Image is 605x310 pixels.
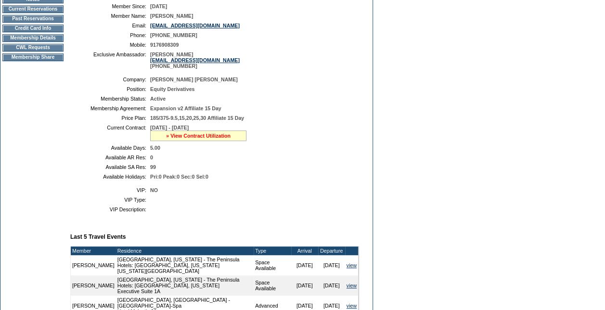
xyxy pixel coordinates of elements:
span: NO [150,187,158,193]
td: Available AR Res: [74,155,146,160]
span: [PERSON_NAME] [PHONE_NUMBER] [150,52,240,69]
td: Phone: [74,32,146,38]
td: [GEOGRAPHIC_DATA], [US_STATE] - The Peninsula Hotels: [GEOGRAPHIC_DATA], [US_STATE] Executive Sui... [116,275,254,296]
td: CWL Requests [2,44,64,52]
span: Pri:0 Peak:0 Sec:0 Sel:0 [150,174,208,180]
td: Current Reservations [2,5,64,13]
span: [PERSON_NAME] [150,13,193,19]
a: [EMAIL_ADDRESS][DOMAIN_NAME] [150,23,240,28]
span: [PHONE_NUMBER] [150,32,197,38]
span: 9176908309 [150,42,179,48]
td: VIP Type: [74,197,146,203]
td: Past Reservations [2,15,64,23]
a: » View Contract Utilization [166,133,231,139]
span: 185/375-9.5,15,20,25,30 Affiliate 15 Day [150,115,244,121]
b: Last 5 Travel Events [70,233,126,240]
td: [DATE] [291,255,318,275]
a: view [347,303,357,309]
td: Membership Status: [74,96,146,102]
span: [DATE] - [DATE] [150,125,189,130]
td: Exclusive Ambassador: [74,52,146,69]
a: view [347,262,357,268]
td: Available Holidays: [74,174,146,180]
span: Active [150,96,166,102]
td: Position: [74,86,146,92]
td: Membership Share [2,53,64,61]
td: VIP: [74,187,146,193]
td: Member [71,246,116,255]
td: Mobile: [74,42,146,48]
span: [PERSON_NAME] [PERSON_NAME] [150,77,238,82]
td: Membership Agreement: [74,105,146,111]
td: Price Plan: [74,115,146,121]
td: Departure [318,246,345,255]
td: [PERSON_NAME] [71,275,116,296]
td: [DATE] [318,275,345,296]
span: Expansion v2 Affiliate 15 Day [150,105,221,111]
td: Residence [116,246,254,255]
span: 5.00 [150,145,160,151]
span: 0 [150,155,153,160]
span: 99 [150,164,156,170]
td: [DATE] [318,255,345,275]
td: Credit Card Info [2,25,64,32]
a: view [347,283,357,288]
td: Space Available [254,255,291,275]
td: Membership Details [2,34,64,42]
td: Space Available [254,275,291,296]
td: Available SA Res: [74,164,146,170]
td: Email: [74,23,146,28]
span: [DATE] [150,3,167,9]
td: Current Contract: [74,125,146,141]
a: [EMAIL_ADDRESS][DOMAIN_NAME] [150,57,240,63]
span: Equity Derivatives [150,86,194,92]
td: VIP Description: [74,207,146,212]
td: Type [254,246,291,255]
td: [PERSON_NAME] [71,255,116,275]
td: Company: [74,77,146,82]
td: Available Days: [74,145,146,151]
td: Arrival [291,246,318,255]
td: [DATE] [291,275,318,296]
td: Member Since: [74,3,146,9]
td: [GEOGRAPHIC_DATA], [US_STATE] - The Peninsula Hotels: [GEOGRAPHIC_DATA], [US_STATE] [US_STATE][GE... [116,255,254,275]
td: Member Name: [74,13,146,19]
